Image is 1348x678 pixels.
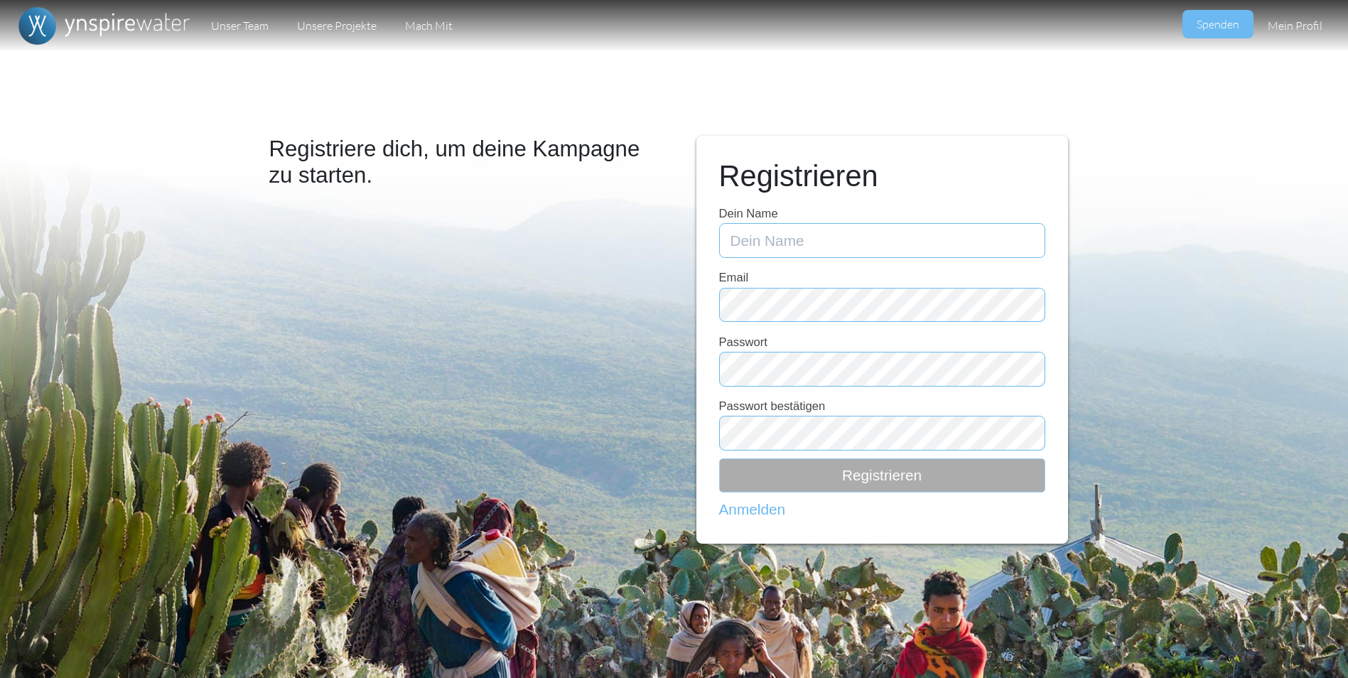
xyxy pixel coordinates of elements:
[269,136,664,189] h4: Registriere dich, um deine Kampagne zu starten.
[719,334,767,352] label: Passwort
[1182,10,1253,38] a: Spenden
[719,458,1045,493] button: Registrieren
[719,205,778,223] label: Dein Name
[719,223,1045,258] input: Dein Name
[719,398,826,416] label: Passwort bestätigen
[719,158,1045,194] h2: Registrieren
[719,269,749,287] label: Email
[719,501,786,517] a: Anmelden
